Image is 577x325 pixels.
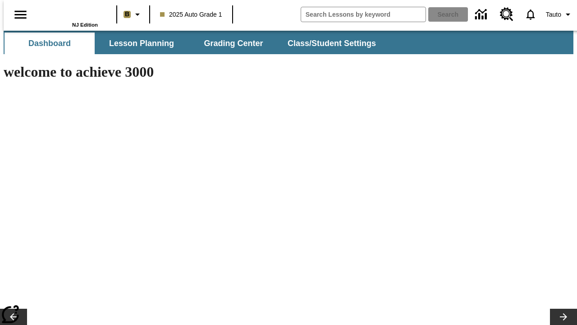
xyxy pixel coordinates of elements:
[160,10,222,19] span: 2025 Auto Grade 1
[125,9,129,20] span: B
[39,3,98,28] div: Home
[188,32,279,54] button: Grading Center
[4,64,393,80] h1: welcome to achieve 3000
[542,6,577,23] button: Profile/Settings
[5,32,95,54] button: Dashboard
[4,32,384,54] div: SubNavbar
[39,4,98,22] a: Home
[7,1,34,28] button: Open side menu
[470,2,495,27] a: Data Center
[546,10,561,19] span: Tauto
[120,6,147,23] button: Boost Class color is light brown. Change class color
[550,309,577,325] button: Lesson carousel, Next
[495,2,519,27] a: Resource Center, Will open in new tab
[96,32,187,54] button: Lesson Planning
[519,3,542,26] a: Notifications
[301,7,426,22] input: search field
[72,22,98,28] span: NJ Edition
[4,31,573,54] div: SubNavbar
[280,32,383,54] button: Class/Student Settings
